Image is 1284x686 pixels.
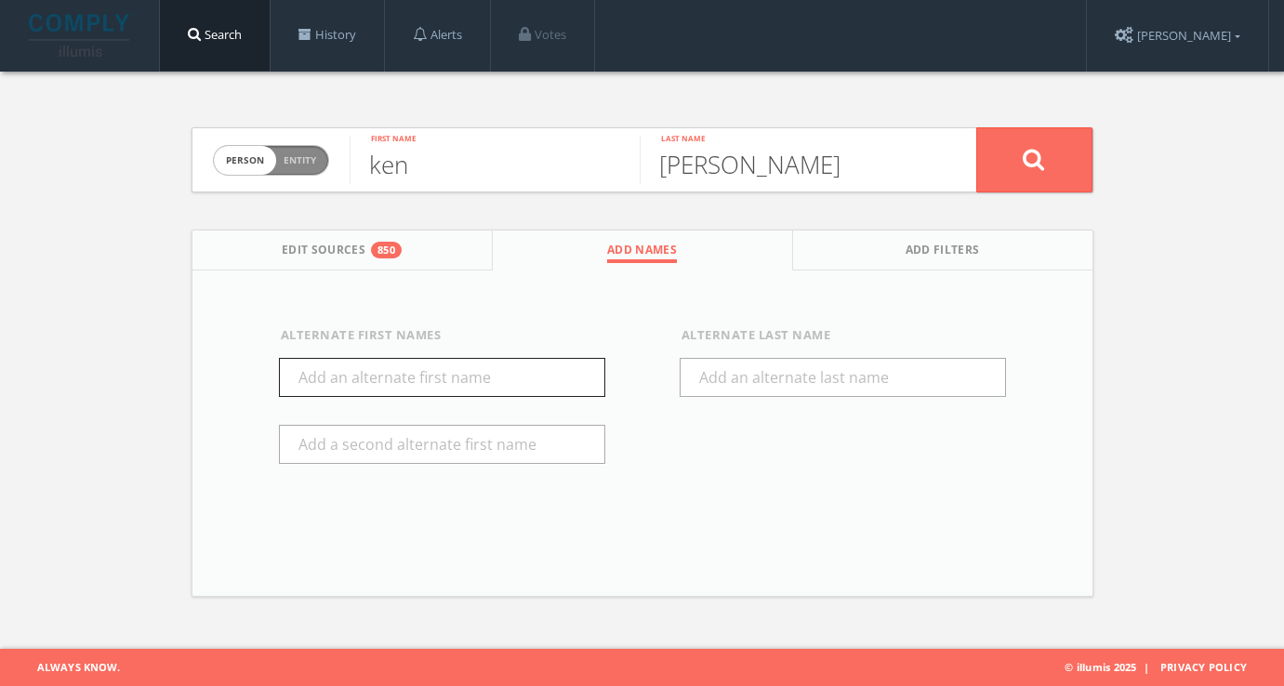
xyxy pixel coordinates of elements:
input: Add an alternate last name [680,358,1006,397]
img: illumis [29,14,133,57]
span: Entity [284,153,316,167]
span: © illumis 2025 [1065,649,1270,686]
div: Alternate Last Name [682,326,1006,345]
button: Add Filters [793,231,1092,270]
a: Privacy Policy [1160,660,1247,674]
span: Edit Sources [282,242,365,263]
input: Add an alternate first name [279,358,605,397]
button: Edit Sources850 [192,231,493,270]
div: Alternate First Names [281,326,605,345]
span: Add Names [607,242,677,263]
span: person [214,146,276,175]
span: Add Filters [906,242,980,263]
div: 850 [371,242,402,258]
input: Add a second alternate first name [279,425,605,464]
span: | [1136,660,1157,674]
button: Add Names [493,231,793,270]
span: Always Know. [14,649,120,686]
